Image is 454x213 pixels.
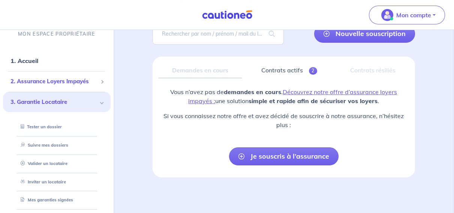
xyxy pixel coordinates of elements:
[10,77,97,86] span: 2. Assurance Loyers Impayés
[188,88,397,105] a: Découvrez notre offre d’assurance loyers impayés :
[18,142,68,148] a: Suivre mes dossiers
[12,139,102,151] div: Suivre mes dossiers
[18,30,95,37] p: MON ESPACE PROPRIÉTAIRE
[18,161,67,166] a: Valider un locataire
[381,9,393,21] img: illu_account_valid_menu.svg
[12,121,102,133] div: Tester un dossier
[12,175,102,188] div: Inviter un locataire
[153,23,284,45] input: Rechercher par nom / prénom / mail du locataire
[18,179,66,184] a: Inviter un locataire
[3,53,111,68] div: 1. Accueil
[12,194,102,206] div: Mes garanties signées
[314,25,415,43] a: Nouvelle souscription
[159,87,409,105] p: Vous n’avez pas de . une solution .
[224,88,281,96] strong: demandes en cours
[3,91,111,112] div: 3. Garantie Locataire
[10,97,97,106] span: 3. Garantie Locataire
[159,111,409,129] p: Si vous connaissez notre offre et avez décidé de souscrire à notre assurance, n’hésitez plus :
[248,63,331,78] a: Contrats actifs2
[396,10,431,19] p: Mon compte
[249,97,378,105] strong: simple et rapide afin de sécuriser vos loyers
[12,157,102,170] div: Valider un locataire
[18,197,73,202] a: Mes garanties signées
[260,23,284,44] span: search
[369,6,445,24] button: illu_account_valid_menu.svgMon compte
[309,67,318,75] span: 2
[229,147,339,165] a: Je souscris à l’assurance
[18,124,62,129] a: Tester un dossier
[10,57,38,64] a: 1. Accueil
[3,74,111,89] div: 2. Assurance Loyers Impayés
[199,10,255,19] img: Cautioneo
